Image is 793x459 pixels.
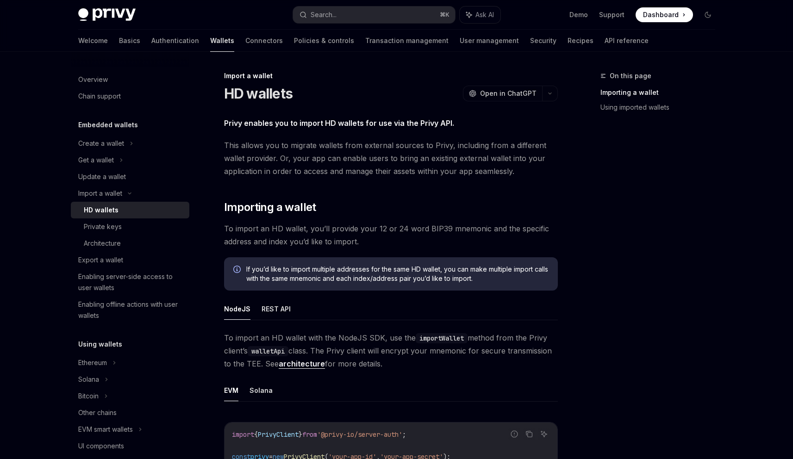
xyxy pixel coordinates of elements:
button: Ask AI [538,428,550,440]
div: Bitcoin [78,391,99,402]
div: EVM smart wallets [78,424,133,435]
div: Create a wallet [78,138,124,149]
a: UI components [71,438,189,454]
span: ; [402,430,406,439]
a: Basics [119,30,140,52]
div: Enabling server-side access to user wallets [78,271,184,293]
span: On this page [610,70,651,81]
span: Open in ChatGPT [480,89,537,98]
strong: Privy enables you to import HD wallets for use via the Privy API. [224,118,454,128]
button: Solana [250,379,273,401]
span: '@privy-io/server-auth' [317,430,402,439]
div: Export a wallet [78,254,123,266]
div: Search... [311,9,337,20]
div: Architecture [84,238,121,249]
code: walletApi [248,346,288,356]
a: Enabling server-side access to user wallets [71,268,189,296]
span: To import an HD wallet, you’ll provide your 12 or 24 word BIP39 mnemonic and the specific address... [224,222,558,248]
a: Security [530,30,556,52]
button: Search...⌘K [293,6,455,23]
div: Import a wallet [78,188,122,199]
h5: Embedded wallets [78,119,138,130]
a: Dashboard [636,7,693,22]
a: API reference [605,30,649,52]
span: import [232,430,254,439]
a: Welcome [78,30,108,52]
a: Private keys [71,218,189,235]
a: Authentication [151,30,199,52]
a: Enabling offline actions with user wallets [71,296,189,324]
span: { [254,430,258,439]
a: Demo [569,10,588,19]
a: Importing a wallet [600,85,723,100]
a: Transaction management [365,30,449,52]
code: importWallet [416,333,468,343]
a: Using imported wallets [600,100,723,115]
span: Dashboard [643,10,679,19]
h5: Using wallets [78,339,122,350]
button: Copy the contents from the code block [523,428,535,440]
img: dark logo [78,8,136,21]
button: EVM [224,379,238,401]
div: Enabling offline actions with user wallets [78,299,184,321]
a: Support [599,10,624,19]
a: Export a wallet [71,252,189,268]
div: Import a wallet [224,71,558,81]
div: Private keys [84,221,122,232]
div: Other chains [78,407,117,418]
span: To import an HD wallet with the NodeJS SDK, use the method from the Privy client’s class. The Pri... [224,331,558,370]
a: Wallets [210,30,234,52]
a: Recipes [568,30,593,52]
a: Connectors [245,30,283,52]
button: Open in ChatGPT [463,86,542,101]
a: architecture [279,359,325,369]
a: Update a wallet [71,168,189,185]
div: Update a wallet [78,171,126,182]
div: Get a wallet [78,155,114,166]
span: from [302,430,317,439]
a: Chain support [71,88,189,105]
span: If you’d like to import multiple addresses for the same HD wallet, you can make multiple import c... [246,265,549,283]
div: Chain support [78,91,121,102]
div: Solana [78,374,99,385]
button: Toggle dark mode [700,7,715,22]
button: NodeJS [224,298,250,320]
button: Report incorrect code [508,428,520,440]
div: Overview [78,74,108,85]
a: Architecture [71,235,189,252]
a: User management [460,30,519,52]
span: Ask AI [475,10,494,19]
span: PrivyClient [258,430,299,439]
span: Importing a wallet [224,200,316,215]
span: This allows you to migrate wallets from external sources to Privy, including from a different wal... [224,139,558,178]
h1: HD wallets [224,85,293,102]
button: REST API [262,298,291,320]
a: Policies & controls [294,30,354,52]
svg: Info [233,266,243,275]
a: Overview [71,71,189,88]
span: ⌘ K [440,11,450,19]
span: } [299,430,302,439]
div: Ethereum [78,357,107,368]
button: Ask AI [460,6,500,23]
a: Other chains [71,404,189,421]
div: HD wallets [84,205,119,216]
a: HD wallets [71,202,189,218]
div: UI components [78,440,124,452]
